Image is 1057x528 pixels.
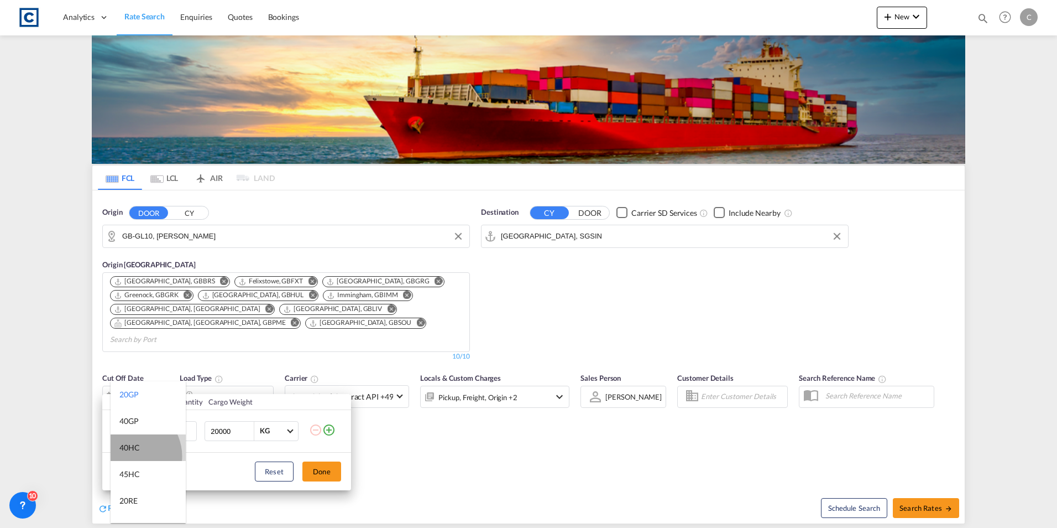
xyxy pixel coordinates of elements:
div: 40GP [119,416,139,427]
div: 20RE [119,495,138,506]
div: 45HC [119,469,140,480]
div: 20GP [119,389,139,400]
div: 40HC [119,442,140,453]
